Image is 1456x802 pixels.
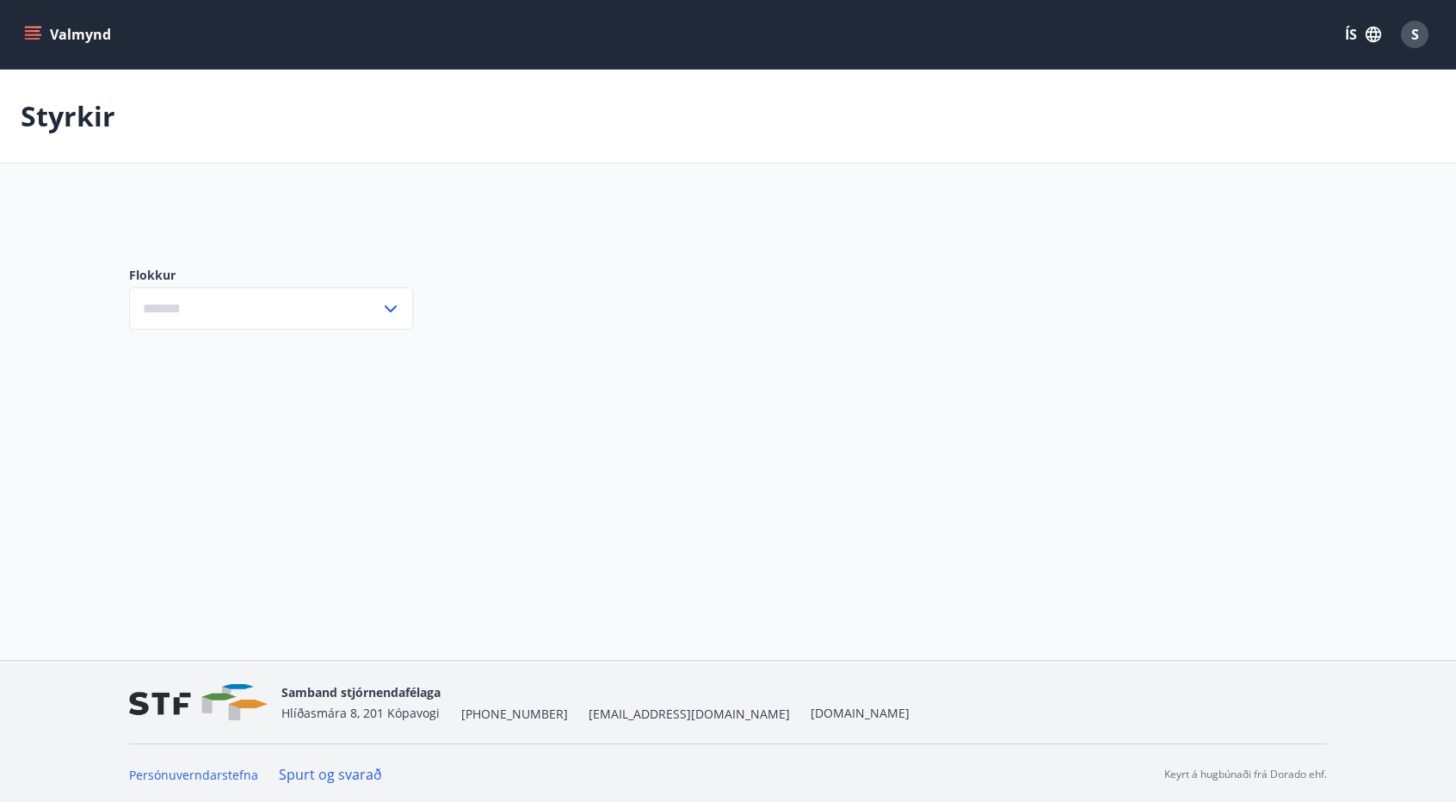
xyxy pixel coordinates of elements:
[279,765,382,784] a: Spurt og svarað
[129,767,258,783] a: Persónuverndarstefna
[1164,767,1327,782] p: Keyrt á hugbúnaði frá Dorado ehf.
[589,706,790,723] span: [EMAIL_ADDRESS][DOMAIN_NAME]
[281,705,440,721] span: Hlíðasmára 8, 201 Kópavogi
[281,684,441,700] span: Samband stjórnendafélaga
[811,705,910,721] a: [DOMAIN_NAME]
[21,19,118,50] button: menu
[1394,14,1435,55] button: S
[1336,19,1391,50] button: ÍS
[129,684,268,721] img: vjCaq2fThgY3EUYqSgpjEiBg6WP39ov69hlhuPVN.png
[461,706,568,723] span: [PHONE_NUMBER]
[1411,25,1419,44] span: S
[21,97,115,135] p: Styrkir
[129,267,413,284] label: Flokkur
